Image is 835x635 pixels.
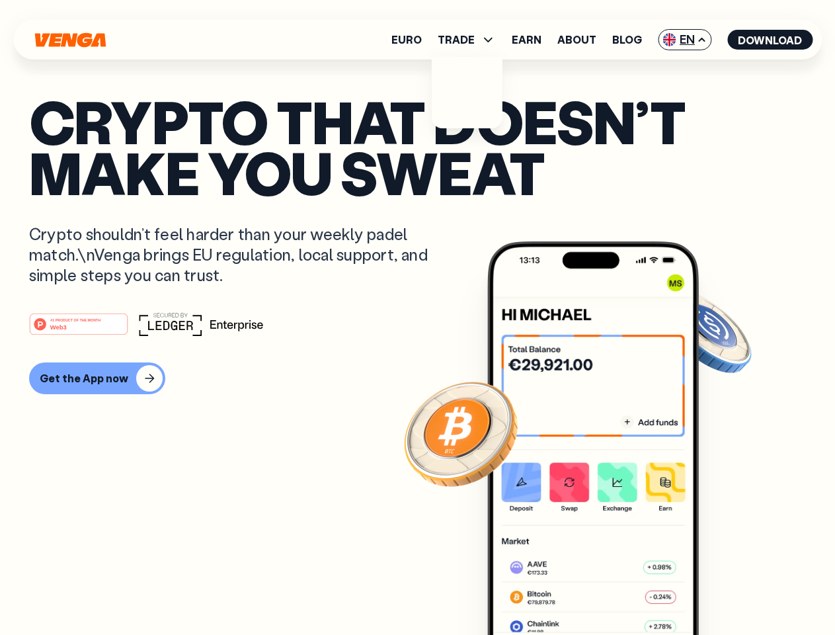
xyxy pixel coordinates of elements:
button: Get the App now [29,362,165,394]
tspan: Web3 [50,323,67,330]
a: #1 PRODUCT OF THE MONTHWeb3 [29,321,128,338]
a: Euro [391,34,422,45]
span: TRADE [438,34,475,45]
span: EN [658,29,711,50]
a: Get the App now [29,362,806,394]
tspan: #1 PRODUCT OF THE MONTH [50,317,100,321]
svg: Home [33,32,107,48]
span: TRADE [438,32,496,48]
a: Earn [512,34,541,45]
a: Blog [612,34,642,45]
a: About [557,34,596,45]
button: Download [727,30,813,50]
p: Crypto shouldn’t feel harder than your weekly padel match.\nVenga brings EU regulation, local sup... [29,224,447,286]
img: flag-uk [662,33,676,46]
p: Crypto that doesn’t make you sweat [29,96,806,197]
img: Bitcoin [401,374,520,493]
div: Get the App now [40,372,128,385]
img: USDC coin [659,284,754,380]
